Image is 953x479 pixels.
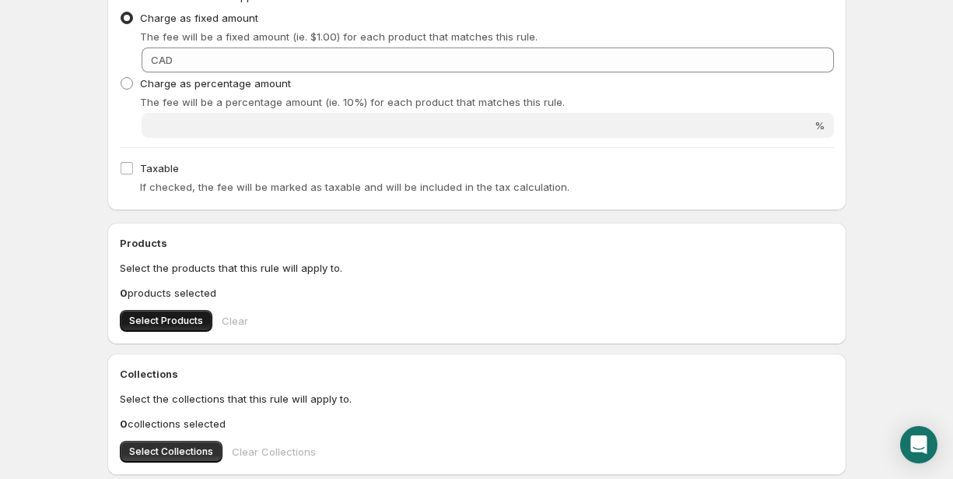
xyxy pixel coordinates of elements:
p: Select the collections that this rule will apply to. [120,391,834,407]
span: Taxable [140,162,179,174]
span: Charge as fixed amount [140,12,258,24]
button: Select Products [120,310,212,332]
span: The fee will be a fixed amount (ie. $1.00) for each product that matches this rule. [140,30,538,43]
p: collections selected [120,416,834,431]
h2: Collections [120,366,834,382]
div: Open Intercom Messenger [900,426,937,463]
p: Select the products that this rule will apply to. [120,260,834,276]
b: 0 [120,287,128,299]
button: Select Collections [120,441,222,463]
b: 0 [120,417,128,430]
h2: Products [120,235,834,251]
span: CAD [151,54,173,66]
span: Select Collections [129,446,213,458]
p: products selected [120,285,834,301]
span: If checked, the fee will be marked as taxable and will be included in the tax calculation. [140,181,569,193]
p: The fee will be a percentage amount (ie. 10%) for each product that matches this rule. [140,94,834,110]
span: Charge as percentage amount [140,77,291,90]
span: % [815,119,825,132]
span: Select Products [129,315,203,327]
